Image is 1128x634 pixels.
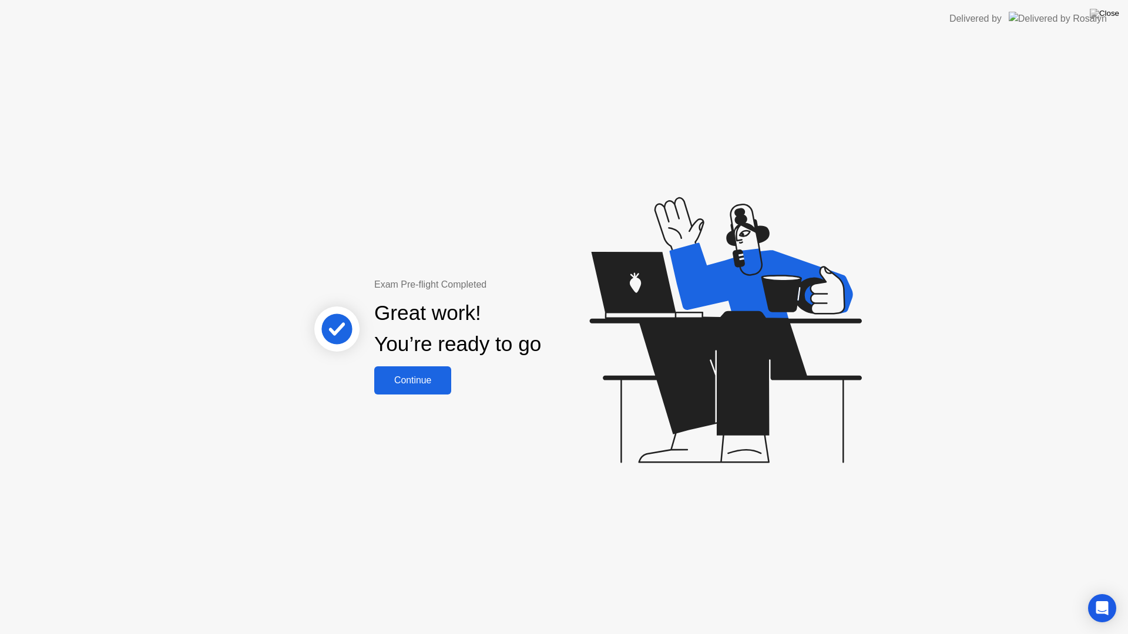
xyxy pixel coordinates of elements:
div: Open Intercom Messenger [1088,594,1116,622]
img: Delivered by Rosalyn [1009,12,1107,25]
img: Close [1090,9,1119,18]
div: Exam Pre-flight Completed [374,278,617,292]
div: Continue [378,375,448,386]
div: Delivered by [949,12,1002,26]
div: Great work! You’re ready to go [374,298,541,360]
button: Continue [374,366,451,394]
